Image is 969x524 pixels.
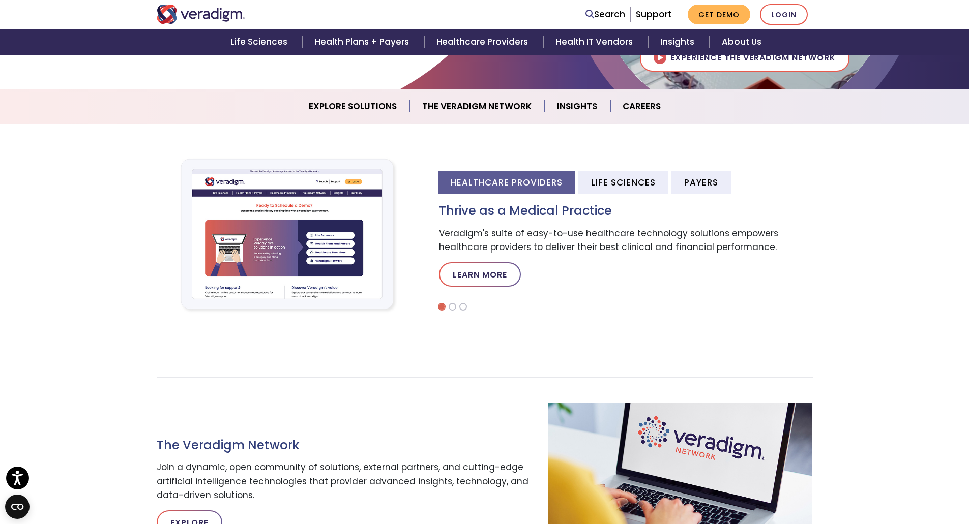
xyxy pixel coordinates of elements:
p: Join a dynamic, open community of solutions, external partners, and cutting-edge artificial intel... [157,460,533,502]
a: Life Sciences [218,29,303,55]
a: Careers [610,94,673,119]
a: Insights [648,29,710,55]
li: Payers [671,171,731,194]
button: Open CMP widget [5,495,30,519]
a: About Us [710,29,774,55]
h3: The Veradigm Network [157,438,533,453]
a: Get Demo [688,5,750,24]
p: Veradigm's suite of easy-to-use healthcare technology solutions empowers healthcare providers to ... [439,227,813,254]
li: Life Sciences [578,171,668,194]
a: Health IT Vendors [544,29,648,55]
a: Health Plans + Payers [303,29,424,55]
a: Support [636,8,671,20]
a: Search [585,8,625,21]
h3: Thrive as a Medical Practice [439,204,813,219]
a: Healthcare Providers [424,29,543,55]
a: Insights [545,94,610,119]
li: Healthcare Providers [438,171,575,194]
img: Veradigm logo [157,5,246,24]
a: Explore Solutions [297,94,410,119]
a: Login [760,4,808,25]
a: Learn More [439,262,521,287]
a: The Veradigm Network [410,94,545,119]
